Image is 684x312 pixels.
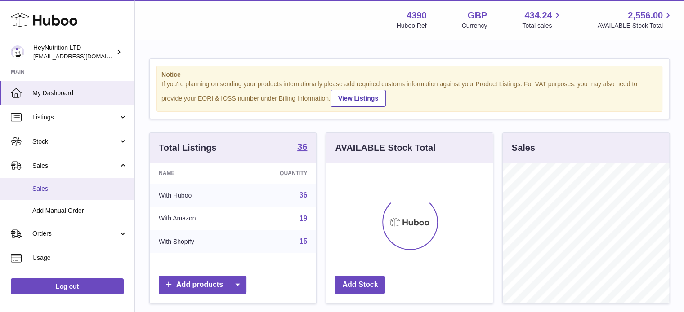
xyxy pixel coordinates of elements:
span: Add Manual Order [32,207,128,215]
a: 36 [297,142,307,153]
td: With Huboo [150,184,241,207]
td: With Shopify [150,230,241,253]
span: 434.24 [524,9,552,22]
strong: 36 [297,142,307,151]
span: Stock [32,137,118,146]
span: My Dashboard [32,89,128,97]
span: [EMAIL_ADDRESS][DOMAIN_NAME] [33,53,132,60]
div: Currency [462,22,487,30]
div: HeyNutrition LTD [33,44,114,61]
a: View Listings [331,90,386,107]
span: Listings [32,113,118,122]
a: 19 [300,215,308,222]
a: 434.24 Total sales [522,9,562,30]
a: Log out [11,278,124,294]
h3: Sales [512,142,535,154]
span: 2,556.00 [628,9,663,22]
strong: Notice [161,70,657,79]
span: Sales [32,162,118,170]
span: Total sales [522,22,562,30]
h3: AVAILABLE Stock Total [335,142,435,154]
span: Usage [32,254,128,262]
a: Add Stock [335,276,385,294]
td: With Amazon [150,207,241,230]
div: If you're planning on sending your products internationally please add required customs informati... [161,80,657,107]
a: 36 [300,191,308,199]
strong: 4390 [407,9,427,22]
span: AVAILABLE Stock Total [597,22,673,30]
a: Add products [159,276,246,294]
a: 2,556.00 AVAILABLE Stock Total [597,9,673,30]
h3: Total Listings [159,142,217,154]
a: 15 [300,237,308,245]
span: Orders [32,229,118,238]
img: info@heynutrition.com [11,45,24,59]
div: Huboo Ref [397,22,427,30]
span: Sales [32,185,128,193]
strong: GBP [468,9,487,22]
th: Quantity [241,163,317,184]
th: Name [150,163,241,184]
